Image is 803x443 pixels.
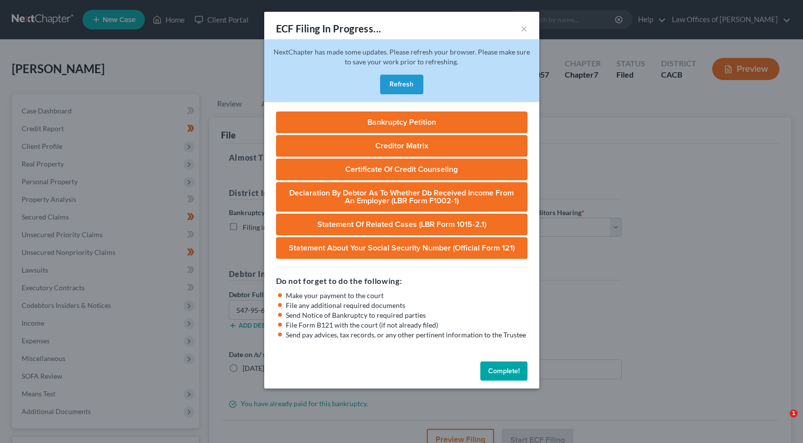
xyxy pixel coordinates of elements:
button: × [521,23,527,34]
li: Make your payment to the court [286,291,527,301]
button: Refresh [380,75,423,94]
div: ECF Filing In Progress... [276,22,382,35]
li: File any additional required documents [286,301,527,310]
a: Certificate of Credit Counseling [276,159,527,180]
a: Statement About Your Social Security Number (Official Form 121) [276,237,527,259]
a: Creditor Matrix [276,135,527,157]
a: Declaration by Debtor as to Whether Db Received Income From an Employer (LBR Form F1002-1) [276,182,527,212]
span: 1 [790,410,798,417]
li: Send Notice of Bankruptcy to required parties [286,310,527,320]
h5: Do not forget to do the following: [276,275,527,287]
a: Bankruptcy Petition [276,111,527,133]
a: Statement of Related Cases (LBR Form 1015-2.1) [276,214,527,235]
li: Send pay advices, tax records, or any other pertinent information to the Trustee [286,330,527,340]
iframe: Intercom live chat [770,410,793,433]
button: Complete! [480,361,527,381]
li: File Form B121 with the court (if not already filed) [286,320,527,330]
span: NextChapter has made some updates. Please refresh your browser. Please make sure to save your wor... [274,48,530,66]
